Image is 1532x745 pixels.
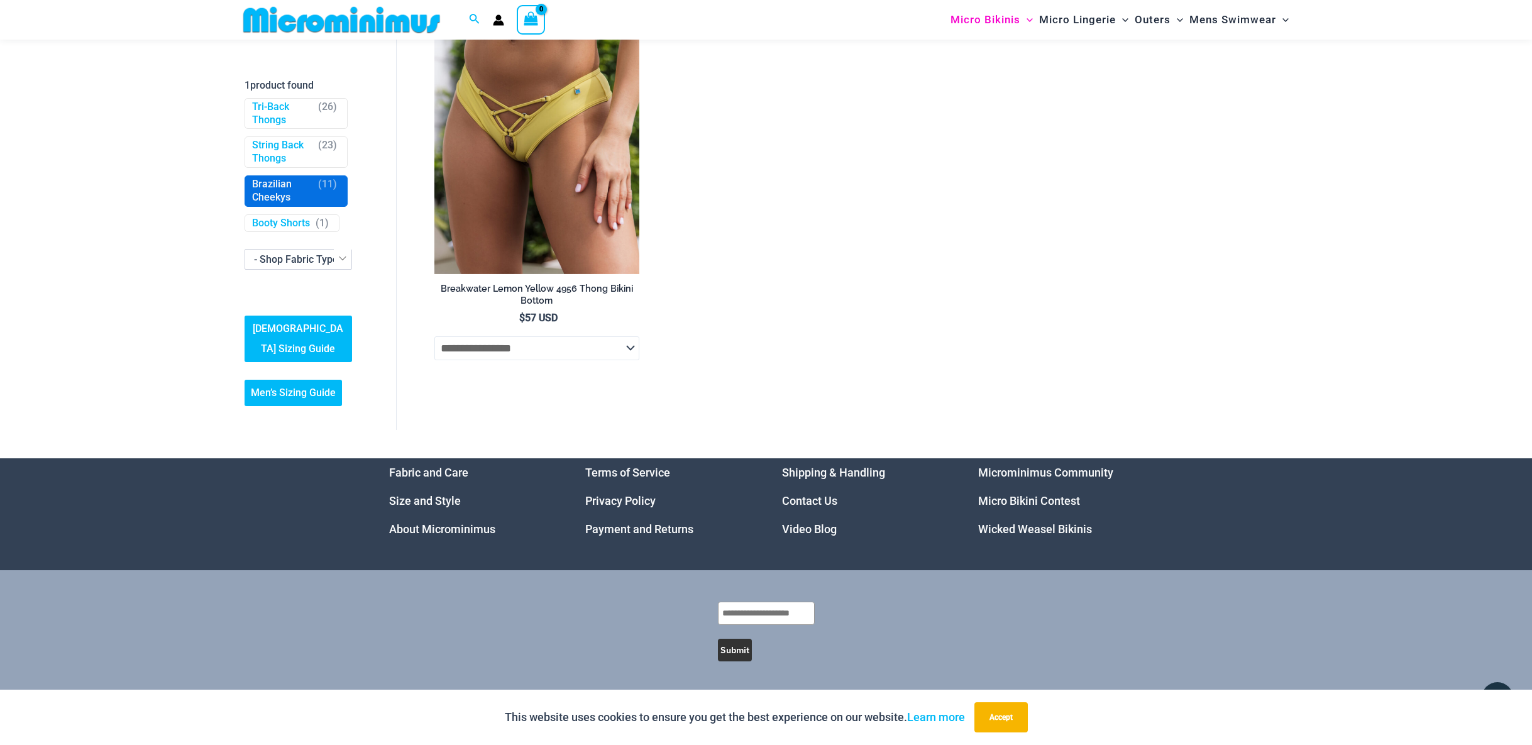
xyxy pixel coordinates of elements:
aside: Footer Widget 2 [585,458,751,543]
a: Video Blog [782,522,837,536]
span: $ [519,312,525,324]
span: - Shop Fabric Type [245,249,352,270]
a: Micro BikinisMenu ToggleMenu Toggle [947,4,1036,36]
nav: Site Navigation [945,2,1294,38]
a: Account icon link [493,14,504,26]
nav: Menu [978,458,1143,543]
span: Menu Toggle [1171,4,1183,36]
aside: Footer Widget 3 [782,458,947,543]
a: Search icon link [469,12,480,28]
h2: Breakwater Lemon Yellow 4956 Thong Bikini Bottom [434,283,640,306]
a: Wicked Weasel Bikinis [978,522,1092,536]
span: Micro Lingerie [1039,4,1116,36]
span: Menu Toggle [1116,4,1128,36]
span: Menu Toggle [1276,4,1289,36]
a: Men’s Sizing Guide [245,380,342,406]
nav: Menu [782,458,947,543]
button: Submit [718,639,752,661]
p: This website uses cookies to ensure you get the best experience on our website. [505,708,965,727]
a: Privacy Policy [585,494,656,507]
span: ( ) [318,101,337,127]
a: Breakwater Lemon Yellow 4956 Thong Bikini Bottom [434,283,640,311]
span: ( ) [316,217,329,230]
span: ( ) [318,140,337,166]
span: - Shop Fabric Type [254,253,338,265]
span: 23 [322,140,333,152]
aside: Footer Widget 4 [978,458,1143,543]
a: Shipping & Handling [782,466,885,479]
a: Terms of Service [585,466,670,479]
span: Outers [1135,4,1171,36]
a: Brazilian Cheekys [252,178,312,204]
bdi: 57 USD [519,312,558,324]
a: Mens SwimwearMenu ToggleMenu Toggle [1186,4,1292,36]
a: Booty Shorts [252,217,310,230]
p: product found [245,75,352,96]
a: Fabric and Care [389,466,468,479]
img: MM SHOP LOGO FLAT [238,6,445,34]
span: 26 [322,101,333,113]
a: Learn more [907,710,965,724]
a: Payment and Returns [585,522,693,536]
span: 1 [319,217,325,229]
a: About Microminimus [389,522,495,536]
span: Menu Toggle [1020,4,1033,36]
aside: Footer Widget 1 [389,458,554,543]
a: Contact Us [782,494,837,507]
a: Tri-Back Thongs [252,101,312,127]
button: Accept [974,702,1028,732]
a: String Back Thongs [252,140,312,166]
a: Size and Style [389,494,461,507]
span: 11 [322,178,333,190]
span: Micro Bikinis [951,4,1020,36]
nav: Menu [585,458,751,543]
span: - Shop Fabric Type [245,250,351,269]
a: View Shopping Cart, empty [517,5,546,34]
span: ( ) [318,178,337,204]
a: [DEMOGRAPHIC_DATA] Sizing Guide [245,316,352,362]
span: Mens Swimwear [1189,4,1276,36]
span: 1 [245,79,250,91]
a: Micro Bikini Contest [978,494,1080,507]
a: Microminimus Community [978,466,1113,479]
nav: Menu [389,458,554,543]
a: Micro LingerieMenu ToggleMenu Toggle [1036,4,1132,36]
a: OutersMenu ToggleMenu Toggle [1132,4,1186,36]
